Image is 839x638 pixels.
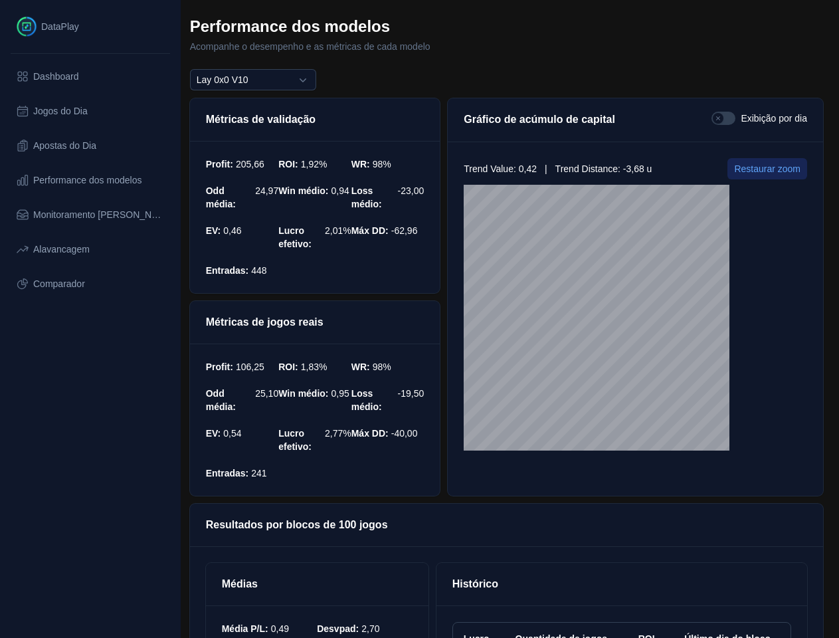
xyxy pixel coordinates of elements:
[278,427,322,453] p: Lucro efetivo:
[278,387,328,413] p: Win médio:
[5,94,175,128] a: Jogos do Dia
[223,224,241,251] p: 0,46
[555,162,652,175] p: Trend Distance: -3,68 u
[5,5,175,48] a: DataPlay
[236,158,264,171] p: 205,66
[251,467,266,480] p: 241
[223,427,241,453] p: 0,54
[206,314,424,330] p: Métricas de jogos reais
[190,40,430,53] div: Acompanhe o desempenho e as métricas de cada modelo
[278,158,298,171] p: ROI:
[331,184,349,211] p: 0,94
[325,427,351,453] p: 2,77%
[351,224,389,251] p: Máx DD:
[255,184,278,211] p: 24,97
[741,112,807,128] p: Exibição por dia
[391,427,418,453] p: -40,00
[278,360,298,373] p: ROI:
[727,158,807,179] button: Restaurar zoom
[5,197,175,232] a: Monitoramento [PERSON_NAME]
[5,266,175,301] a: Comparador
[361,622,379,635] p: 2,70
[351,427,389,453] p: Máx DD:
[301,158,327,171] p: 1,92%
[5,128,175,163] a: Apostas do Dia
[190,16,430,37] h1: Performance dos modelos
[197,73,248,86] span: Lay 0x0 V10
[5,59,175,94] a: Dashboard
[373,360,391,373] p: 98%
[278,224,322,251] p: Lucro efetivo:
[33,277,85,290] span: Comparador
[206,264,249,277] p: Entradas:
[33,139,96,152] span: Apostas do Dia
[206,224,221,251] p: EV:
[452,576,791,592] p: Histórico
[251,264,266,277] p: 448
[33,104,88,118] span: Jogos do Dia
[190,69,317,90] button: Lay 0x0 V10
[398,184,424,211] p: -23,00
[278,184,328,211] p: Win médio:
[464,112,615,128] p: Gráfico de acúmulo de capital
[391,224,418,251] p: -62,96
[331,387,349,413] p: 0,95
[5,163,175,197] a: Performance dos modelos
[398,387,424,413] p: -19,50
[41,20,79,33] span: DataPlay
[206,427,221,453] p: EV:
[255,387,278,413] p: 25,10
[206,158,233,171] p: Profit:
[206,360,233,373] p: Profit:
[33,243,90,256] span: Alavancagem
[5,232,175,266] a: Alavancagem
[464,162,537,175] p: Trend Value: 0,42
[206,467,249,480] p: Entradas:
[236,360,264,373] p: 106,25
[206,184,252,211] p: Odd média:
[301,360,327,373] p: 1,83%
[33,173,141,187] span: Performance dos modelos
[206,517,807,533] p: Resultados por blocos de 100 jogos
[271,622,289,635] p: 0,49
[351,184,395,211] p: Loss médio:
[351,158,370,171] p: WR:
[373,158,391,171] p: 98%
[325,224,351,251] p: 2,01%
[206,112,424,128] p: Métricas de validação
[351,360,370,373] p: WR:
[317,622,359,635] p: Desvpad:
[33,208,165,221] span: Monitoramento [PERSON_NAME]
[222,622,268,635] p: Média P/L:
[222,576,413,592] p: Médias
[33,70,79,83] span: Dashboard
[545,162,547,175] p: |
[206,387,252,413] p: Odd média:
[351,387,395,413] p: Loss médio:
